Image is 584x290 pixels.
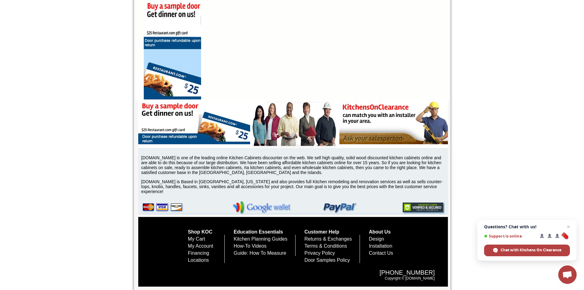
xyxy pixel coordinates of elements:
a: Locations [188,257,209,263]
a: Design [369,236,384,242]
span: Close chat [565,223,572,230]
a: My Cart [188,236,205,242]
a: How-To Videos [234,243,266,249]
a: Privacy Policy [304,250,335,256]
div: Open chat [558,265,577,284]
p: [DOMAIN_NAME] is Based in [GEOGRAPHIC_DATA], [US_STATE] and also provides full Kitchen remodeling... [141,179,448,194]
a: Guide: How To Measure [234,250,286,256]
a: Education Essentials [234,229,283,234]
a: Contact Us [369,250,393,256]
span: Chat with Kitchens On Clearance [501,247,561,253]
h5: Customer Help [304,229,360,235]
a: Returns & Exchanges [304,236,352,242]
a: My Account [188,243,213,249]
a: Kitchen Planning Guides [234,236,287,242]
div: Copyright © [DOMAIN_NAME] [153,263,441,287]
p: [DOMAIN_NAME] is one of the leading online Kitchen Cabinets discounter on the web. We sell high q... [141,155,448,175]
a: About Us [369,229,391,234]
a: Installation [369,243,392,249]
span: [PHONE_NUMBER] [159,269,435,276]
a: Terms & Conditions [304,243,347,249]
span: Questions? Chat with us! [484,224,570,229]
a: Shop KOC [188,229,212,234]
div: Chat with Kitchens On Clearance [484,245,570,256]
a: Financing [188,250,209,256]
span: Support is online [484,234,536,238]
a: Door Samples Policy [304,257,350,263]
